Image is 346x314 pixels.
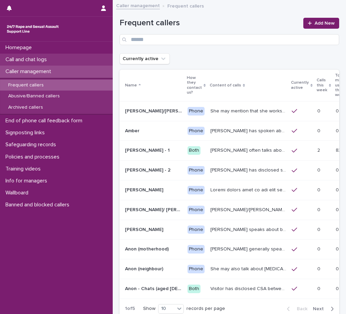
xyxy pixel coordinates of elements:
[125,285,183,292] p: Anon - Chats (aged 16 -17)
[210,107,288,114] p: She may mention that she works as a Nanny, looking after two children. Abbie / Emily has let us k...
[3,129,50,136] p: Signposting links
[3,141,61,148] p: Safeguarding records
[158,305,175,313] div: 10
[317,206,322,213] p: 0
[188,226,205,234] div: Phone
[291,79,309,92] p: Currently active
[3,82,49,88] p: Frequent callers
[125,186,165,193] p: [PERSON_NAME]
[317,245,322,252] p: 0
[336,127,340,134] p: 0
[210,206,288,213] p: Anna/Emma often talks about being raped at gunpoint at the age of 13/14 by her ex-partner, aged 1...
[317,226,322,233] p: 0
[125,206,183,213] p: [PERSON_NAME]/ [PERSON_NAME]
[125,166,172,173] p: [PERSON_NAME] - 2
[336,186,340,193] p: 0
[116,1,160,9] a: Caller management
[188,186,205,194] div: Phone
[188,166,205,175] div: Phone
[125,127,141,134] p: Amber
[317,127,322,134] p: 0
[210,82,241,89] p: Content of calls
[335,72,346,99] p: Total mins used this week
[3,166,46,172] p: Training videos
[125,226,165,233] p: [PERSON_NAME]
[210,127,288,134] p: Amber has spoken about multiple experiences of sexual abuse. Amber told us she is now 18 (as of 0...
[3,202,75,208] p: Banned and blocked callers
[210,186,288,193] p: Andrew shared that he has been raped and beaten by a group of men in or near his home twice withi...
[3,190,34,196] p: Wallboard
[167,2,204,9] p: Frequent callers
[120,18,299,28] h1: Frequent callers
[3,68,57,75] p: Caller management
[188,285,200,293] div: Both
[317,107,322,114] p: 0
[3,118,88,124] p: End of phone call feedback form
[336,226,340,233] p: 0
[3,178,53,184] p: Info for managers
[186,306,225,312] p: records per page
[188,127,205,135] div: Phone
[317,265,322,272] p: 0
[336,265,340,272] p: 0
[125,245,170,252] p: Anon (motherhood)
[315,21,335,26] span: Add New
[188,245,205,254] div: Phone
[120,34,339,45] input: Search
[188,107,205,115] div: Phone
[125,265,165,272] p: Anon (neighbour)
[317,146,321,153] p: 2
[188,206,205,214] div: Phone
[3,154,65,160] p: Policies and processes
[3,44,37,51] p: Homepage
[125,146,171,153] p: [PERSON_NAME] - 1
[210,166,288,173] p: Amy has disclosed she has survived two rapes, one in the UK and the other in Australia in 2013. S...
[281,306,310,312] button: Back
[336,166,340,173] p: 0
[3,93,65,99] p: Abusive/Banned callers
[336,206,340,213] p: 0
[336,146,343,153] p: 83
[3,56,52,63] p: Call and chat logs
[336,245,340,252] p: 0
[310,306,339,312] button: Next
[125,107,183,114] p: Abbie/Emily (Anon/'I don't know'/'I can't remember')
[336,285,340,292] p: 0
[143,306,155,312] p: Show
[210,285,288,292] p: Visitor has disclosed CSA between 9-12 years of age involving brother in law who lifted them out ...
[3,105,49,110] p: Archived callers
[210,245,288,252] p: Caller generally speaks conversationally about many different things in her life and rarely speak...
[317,285,322,292] p: 0
[317,77,327,94] p: Calls this week
[317,186,322,193] p: 0
[210,146,288,153] p: Amy often talks about being raped a night before or 2 weeks ago or a month ago. She also makes re...
[210,265,288,272] p: She may also talk about child sexual abuse and about currently being physically disabled. She has...
[187,74,202,97] p: How they contact us?
[317,166,322,173] p: 0
[303,18,339,29] a: Add New
[313,306,328,311] span: Next
[125,82,137,89] p: Name
[336,107,340,114] p: 0
[120,53,170,64] button: Currently active
[5,22,60,36] img: rhQMoQhaT3yELyF149Cw
[293,306,307,311] span: Back
[210,226,288,233] p: Caller speaks about being raped and abused by the police and her ex-husband of 20 years. She has ...
[188,265,205,273] div: Phone
[188,146,200,155] div: Both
